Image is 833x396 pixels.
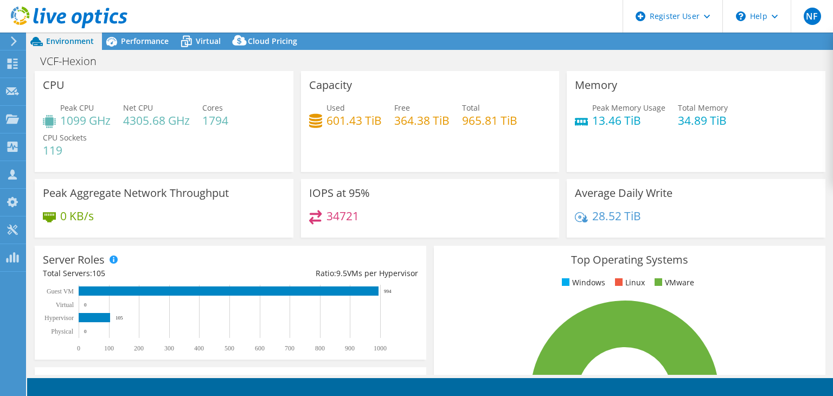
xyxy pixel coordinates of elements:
[202,114,228,126] h4: 1794
[255,344,265,352] text: 600
[592,114,665,126] h4: 13.46 TiB
[123,114,190,126] h4: 4305.68 GHz
[394,103,410,113] span: Free
[652,277,694,289] li: VMware
[104,344,114,352] text: 100
[43,144,87,156] h4: 119
[43,187,229,199] h3: Peak Aggregate Network Throughput
[248,36,297,46] span: Cloud Pricing
[612,277,645,289] li: Linux
[225,344,234,352] text: 500
[35,55,113,67] h1: VCF-Hexion
[374,344,387,352] text: 1000
[575,187,672,199] h3: Average Daily Write
[384,289,392,294] text: 994
[592,103,665,113] span: Peak Memory Usage
[46,36,94,46] span: Environment
[60,103,94,113] span: Peak CPU
[194,344,204,352] text: 400
[43,132,87,143] span: CPU Sockets
[678,103,728,113] span: Total Memory
[121,36,169,46] span: Performance
[84,329,87,334] text: 0
[43,267,230,279] div: Total Servers:
[56,301,74,309] text: Virtual
[462,103,480,113] span: Total
[44,314,74,322] text: Hypervisor
[60,114,111,126] h4: 1099 GHz
[51,328,73,335] text: Physical
[43,79,65,91] h3: CPU
[164,344,174,352] text: 300
[442,254,817,266] h3: Top Operating Systems
[345,344,355,352] text: 900
[336,268,347,278] span: 9.5
[123,103,153,113] span: Net CPU
[84,302,87,308] text: 0
[196,36,221,46] span: Virtual
[134,344,144,352] text: 200
[315,344,325,352] text: 800
[559,277,605,289] li: Windows
[309,79,352,91] h3: Capacity
[202,103,223,113] span: Cores
[60,210,94,222] h4: 0 KB/s
[736,11,746,21] svg: \n
[804,8,821,25] span: NF
[326,114,382,126] h4: 601.43 TiB
[92,268,105,278] span: 105
[309,187,370,199] h3: IOPS at 95%
[43,254,105,266] h3: Server Roles
[592,210,641,222] h4: 28.52 TiB
[230,267,418,279] div: Ratio: VMs per Hypervisor
[678,114,728,126] h4: 34.89 TiB
[575,79,617,91] h3: Memory
[326,103,345,113] span: Used
[116,315,123,321] text: 105
[77,344,80,352] text: 0
[47,288,74,295] text: Guest VM
[285,344,294,352] text: 700
[462,114,517,126] h4: 965.81 TiB
[394,114,450,126] h4: 364.38 TiB
[326,210,359,222] h4: 34721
